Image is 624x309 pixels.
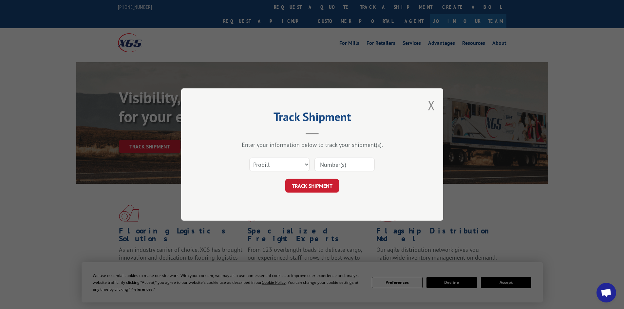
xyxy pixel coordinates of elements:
div: Enter your information below to track your shipment(s). [214,141,410,148]
h2: Track Shipment [214,112,410,125]
a: Open chat [596,283,616,302]
button: TRACK SHIPMENT [285,179,339,193]
button: Close modal [428,96,435,114]
input: Number(s) [314,158,375,171]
